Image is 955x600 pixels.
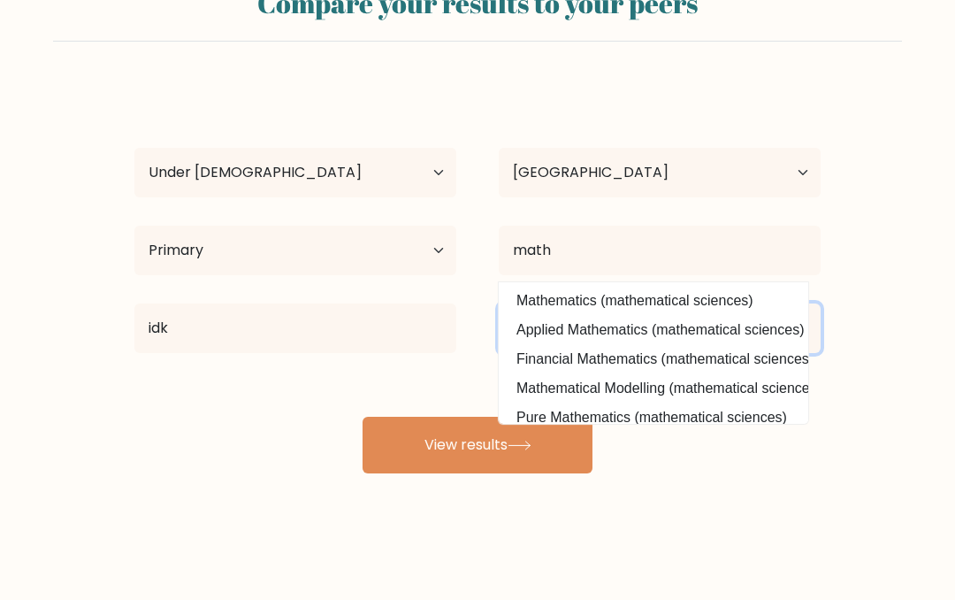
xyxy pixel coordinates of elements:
option: Mathematical Modelling (mathematical sciences) [503,374,804,403]
button: View results [363,417,592,473]
option: Mathematics (mathematical sciences) [503,287,804,315]
input: What did you study? [499,226,821,275]
input: Most relevant educational institution [134,304,456,353]
option: Financial Mathematics (mathematical sciences) [503,345,804,373]
option: Pure Mathematics (mathematical sciences) [503,404,804,432]
option: Applied Mathematics (mathematical sciences) [503,316,804,344]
